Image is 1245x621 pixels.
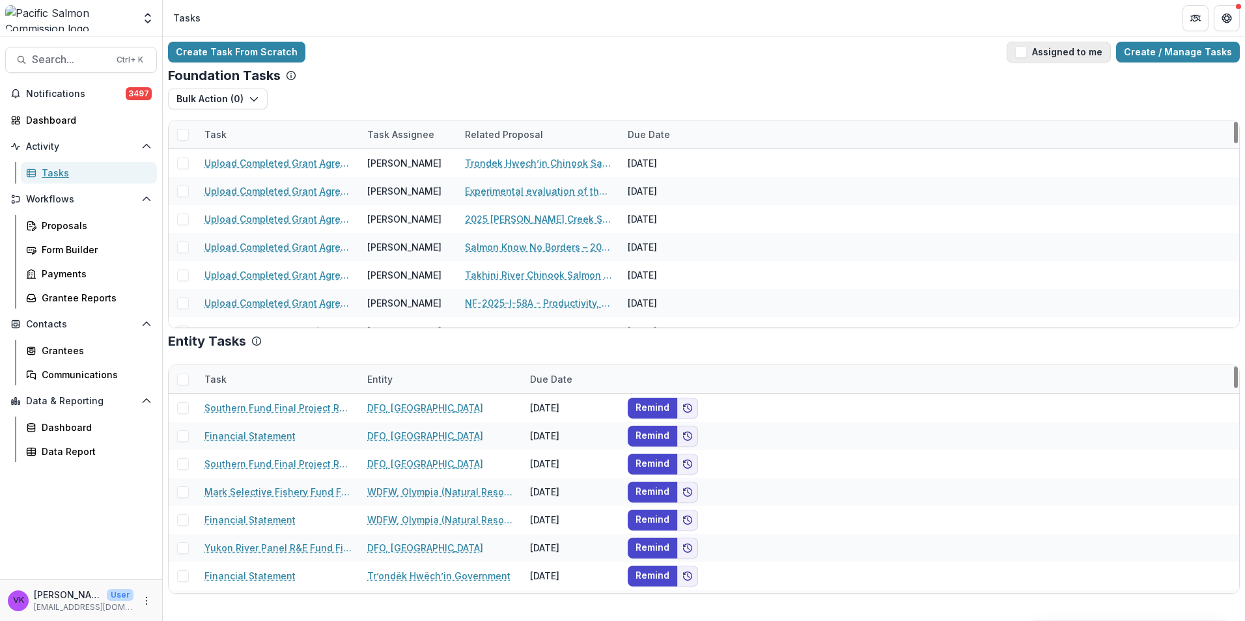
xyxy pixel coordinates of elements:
[42,344,147,357] div: Grantees
[42,421,147,434] div: Dashboard
[677,566,698,586] button: Add to friends
[26,396,136,407] span: Data & Reporting
[21,364,157,385] a: Communications
[204,156,352,170] a: Upload Completed Grant Agreements
[5,189,157,210] button: Open Workflows
[367,485,514,499] a: WDFW, Olympia (Natural Resources Building, [STREET_ADDRESS][US_STATE]
[34,588,102,601] p: [PERSON_NAME]
[1214,5,1240,31] button: Get Help
[5,5,133,31] img: Pacific Salmon Commission logo
[367,401,483,415] a: DFO, [GEOGRAPHIC_DATA]
[204,457,352,471] a: Southern Fund Final Project Report
[522,534,620,562] div: [DATE]
[465,324,612,338] a: NF-2025-I-32 - Northern Boundary Area Sockeye Salmon Genetic Stock Identification for 2025
[197,120,359,148] div: Task
[42,166,147,180] div: Tasks
[522,372,580,386] div: Due Date
[628,566,677,586] button: Remind
[367,296,441,310] div: [PERSON_NAME]
[359,120,457,148] div: Task Assignee
[367,457,483,471] a: DFO, [GEOGRAPHIC_DATA]
[522,422,620,450] div: [DATE]
[204,184,352,198] a: Upload Completed Grant Agreements
[42,368,147,381] div: Communications
[367,541,483,555] a: DFO, [GEOGRAPHIC_DATA]
[204,513,296,527] a: Financial Statement
[677,538,698,559] button: Add to friends
[168,42,305,62] a: Create Task From Scratch
[5,136,157,157] button: Open Activity
[21,162,157,184] a: Tasks
[628,482,677,503] button: Remind
[367,569,511,583] a: Trʼondëk Hwëchʼin Government
[620,149,718,177] div: [DATE]
[168,333,246,349] p: Entity Tasks
[42,219,147,232] div: Proposals
[26,141,136,152] span: Activity
[522,365,620,393] div: Due Date
[367,268,441,282] div: [PERSON_NAME]
[620,233,718,261] div: [DATE]
[677,454,698,475] button: Add to friends
[13,596,24,605] div: Victor Keong
[5,83,157,104] button: Notifications3497
[21,441,157,462] a: Data Report
[359,365,522,393] div: Entity
[21,263,157,284] a: Payments
[26,113,147,127] div: Dashboard
[620,177,718,205] div: [DATE]
[204,401,352,415] a: Southern Fund Final Project Report
[168,89,268,109] button: Bulk Action (0)
[522,506,620,534] div: [DATE]
[107,589,133,601] p: User
[677,426,698,447] button: Add to friends
[139,5,157,31] button: Open entity switcher
[5,109,157,131] a: Dashboard
[367,429,483,443] a: DFO, [GEOGRAPHIC_DATA]
[457,120,620,148] div: Related Proposal
[114,53,146,67] div: Ctrl + K
[620,128,678,141] div: Due Date
[5,47,157,73] button: Search...
[26,194,136,205] span: Workflows
[173,11,201,25] div: Tasks
[204,212,352,226] a: Upload Completed Grant Agreements
[197,365,359,393] div: Task
[21,340,157,361] a: Grantees
[367,156,441,170] div: [PERSON_NAME]
[465,268,612,282] a: Takhini River Chinook Salmon Sonar Project – Year 5
[204,429,296,443] a: Financial Statement
[168,8,206,27] nav: breadcrumb
[168,68,281,83] p: Foundation Tasks
[367,184,441,198] div: [PERSON_NAME]
[677,398,698,419] button: Add to friends
[620,120,718,148] div: Due Date
[42,243,147,256] div: Form Builder
[620,289,718,317] div: [DATE]
[522,562,620,590] div: [DATE]
[21,287,157,309] a: Grantee Reports
[620,261,718,289] div: [DATE]
[32,53,109,66] span: Search...
[204,541,352,555] a: Yukon River Panel R&E Fund Final Project Report
[204,569,296,583] a: Financial Statement
[628,510,677,531] button: Remind
[465,296,612,310] a: NF-2025-I-58A - Productivity, Migration Timing, and Survival of Sockeye, Coho, and Pink Salmon at...
[465,240,612,254] a: Salmon Know No Borders – 2025 Yukon River Exchange Outreach (YRDFA portion)
[204,485,352,499] a: Mark Selective Fishery Fund Final Project Report
[21,239,157,260] a: Form Builder
[204,324,352,338] a: Grantee Led Agreement (DFO/NOAA Only)
[359,128,442,141] div: Task Assignee
[628,454,677,475] button: Remind
[522,450,620,478] div: [DATE]
[26,319,136,330] span: Contacts
[465,156,612,170] a: Trondek Hwech’in Chinook Salmon Monitoring and Restoration Investigations (Formally Klondike Rive...
[1007,42,1111,62] button: Assigned to me
[367,212,441,226] div: [PERSON_NAME]
[522,394,620,422] div: [DATE]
